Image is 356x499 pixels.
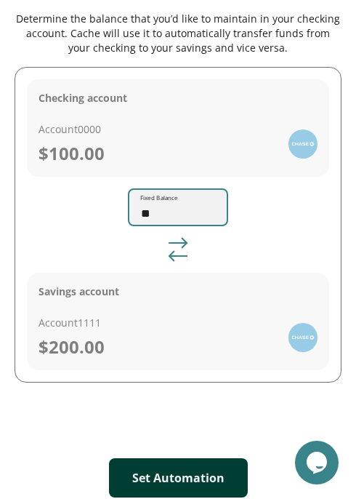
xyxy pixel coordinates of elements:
[39,122,288,136] div: Account 0000
[39,142,288,165] div: $100.00
[27,79,329,177] button: Checking accountAccount0000$100.00Bank Logo
[15,12,341,55] div: Determine the balance that you’d like to maintain in your checking account. Cache will use it to ...
[166,237,190,262] img: arrows icon
[39,316,288,330] div: Account 1111
[288,129,317,159] img: Bank Logo
[39,335,288,359] div: $200.00
[39,91,127,105] div: Checking account
[109,458,248,498] button: Set Automation
[27,273,329,370] button: Savings accountAccount1111$200.00Bank Logo
[288,323,317,352] img: Bank Logo
[140,193,178,202] label: Fixed Balance
[295,441,341,484] iframe: chat widget
[39,284,119,298] div: Savings account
